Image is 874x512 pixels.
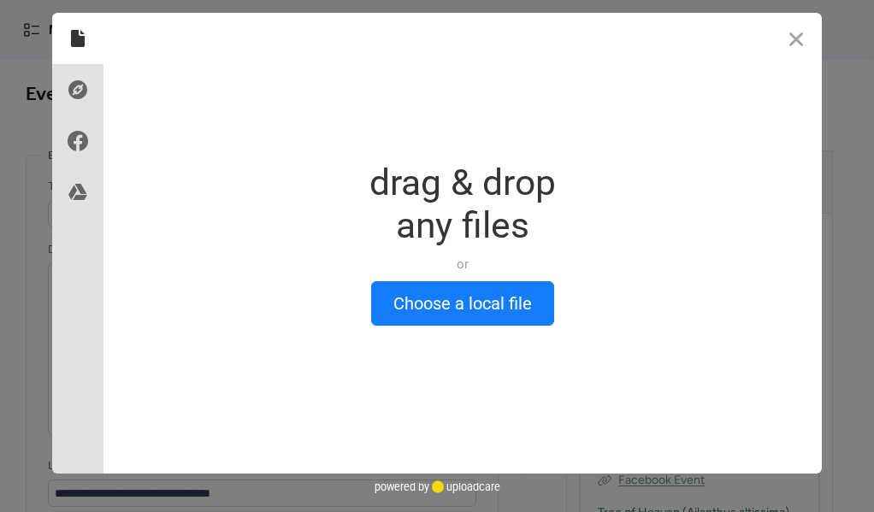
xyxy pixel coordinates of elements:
div: powered by [375,474,500,499]
button: Choose a local file [371,281,554,326]
div: Google Drive [52,167,103,218]
button: Close [771,13,822,64]
div: Direct Link [52,64,103,115]
div: Facebook [52,115,103,167]
div: Local Files [52,13,103,64]
div: or [369,256,556,273]
a: uploadcare [429,480,500,493]
div: drag & drop any files [369,162,556,247]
